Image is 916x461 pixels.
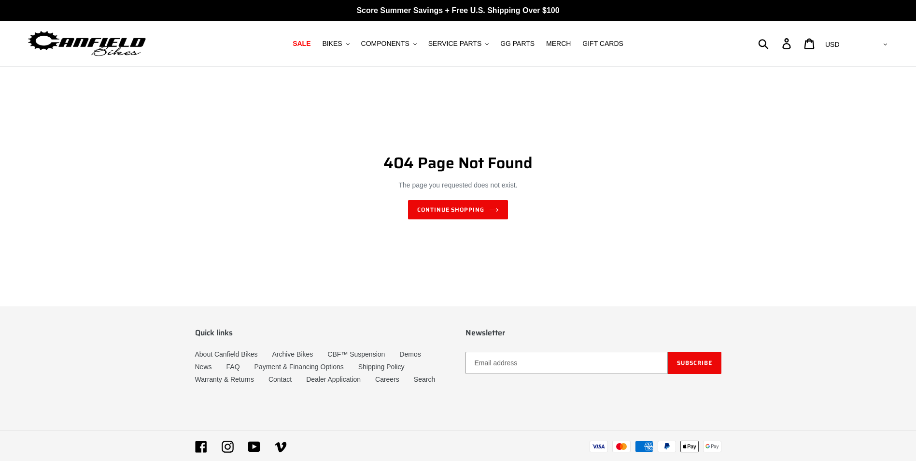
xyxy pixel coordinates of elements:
[327,350,385,358] a: CBF™ Suspension
[222,180,695,190] p: The page you requested does not exist.
[408,200,508,219] a: Continue shopping
[222,154,695,172] h1: 404 Page Not Found
[195,328,451,337] p: Quick links
[428,40,481,48] span: SERVICE PARTS
[195,363,212,371] a: News
[546,40,571,48] span: MERCH
[195,375,254,383] a: Warranty & Returns
[500,40,535,48] span: GG PARTS
[293,40,310,48] span: SALE
[288,37,315,50] a: SALE
[677,358,712,367] span: Subscribe
[465,352,668,374] input: Email address
[322,40,342,48] span: BIKES
[306,375,361,383] a: Dealer Application
[272,350,313,358] a: Archive Bikes
[399,350,421,358] a: Demos
[465,328,721,337] p: Newsletter
[414,375,435,383] a: Search
[27,29,147,59] img: Canfield Bikes
[356,37,422,50] button: COMPONENTS
[541,37,576,50] a: MERCH
[375,375,399,383] a: Careers
[668,352,721,374] button: Subscribe
[268,375,292,383] a: Contact
[317,37,354,50] button: BIKES
[226,363,240,371] a: FAQ
[763,33,788,54] input: Search
[361,40,409,48] span: COMPONENTS
[195,350,258,358] a: About Canfield Bikes
[578,37,628,50] a: GIFT CARDS
[358,363,405,371] a: Shipping Policy
[254,363,344,371] a: Payment & Financing Options
[582,40,623,48] span: GIFT CARDS
[495,37,539,50] a: GG PARTS
[423,37,493,50] button: SERVICE PARTS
